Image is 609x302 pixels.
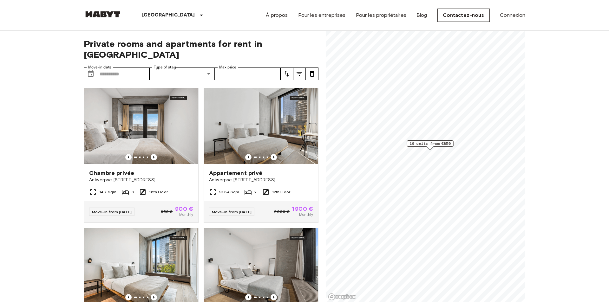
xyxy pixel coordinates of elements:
[88,65,112,70] label: Move-in date
[132,189,134,195] span: 3
[407,140,454,150] div: Map marker
[209,169,263,177] span: Appartement privé
[272,189,291,195] span: 12th Floor
[92,209,132,214] span: Move-in from [DATE]
[280,67,293,80] button: tune
[271,154,277,160] button: Previous image
[212,209,252,214] span: Move-in from [DATE]
[84,88,198,164] img: Marketing picture of unit BE-23-003-062-001
[151,154,157,160] button: Previous image
[219,65,236,70] label: Max price
[209,177,313,183] span: Antwerpse [STREET_ADDRESS]
[179,212,193,217] span: Monthly
[84,38,318,60] span: Private rooms and apartments for rent in [GEOGRAPHIC_DATA]
[204,88,318,164] img: Marketing picture of unit BE-23-003-045-001
[437,9,490,22] a: Contactez-nous
[254,189,257,195] span: 2
[89,169,134,177] span: Chambre privée
[175,206,193,212] span: 900 €
[204,88,318,223] a: Marketing picture of unit BE-23-003-045-001Previous imagePrevious imageAppartement privéAntwerpse...
[416,11,427,19] a: Blog
[149,189,168,195] span: 16th Floor
[306,67,318,80] button: tune
[245,154,252,160] button: Previous image
[245,294,252,300] button: Previous image
[84,88,199,223] a: Marketing picture of unit BE-23-003-062-001Previous imagePrevious imageChambre privéeAntwerpse [S...
[89,177,193,183] span: Antwerpse [STREET_ADDRESS]
[293,67,306,80] button: tune
[125,294,132,300] button: Previous image
[125,154,132,160] button: Previous image
[299,212,313,217] span: Monthly
[84,67,97,80] button: Choose date
[500,11,525,19] a: Connexion
[151,294,157,300] button: Previous image
[161,209,173,215] span: 950 €
[154,65,176,70] label: Type of stay
[84,11,122,17] img: Habyt
[266,11,288,19] a: À propos
[142,11,195,19] p: [GEOGRAPHIC_DATA]
[356,11,406,19] a: Pour les propriétaires
[274,209,290,215] span: 2 000 €
[410,141,451,146] span: 10 units from €850
[292,206,313,212] span: 1 900 €
[219,189,239,195] span: 91.84 Sqm
[271,294,277,300] button: Previous image
[99,189,116,195] span: 14.7 Sqm
[328,293,356,300] a: Mapbox logo
[298,11,346,19] a: Pour les entreprises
